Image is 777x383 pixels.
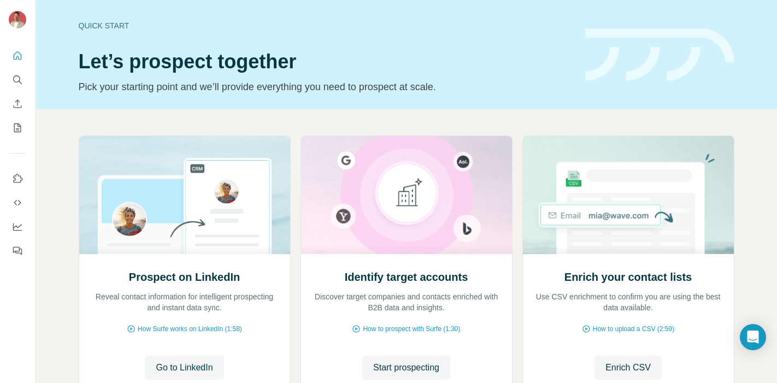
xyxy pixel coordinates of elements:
[534,291,723,313] p: Use CSV enrichment to confirm you are using the best data available.
[594,356,662,380] button: Enrich CSV
[362,356,450,380] button: Start prospecting
[373,361,439,374] span: Start prospecting
[79,79,572,95] p: Pick your starting point and we’ll provide everything you need to prospect at scale.
[129,269,240,285] h2: Prospect on LinkedIn
[9,193,26,213] button: Use Surfe API
[363,324,460,334] span: How to prospect with Surfe (1:30)
[522,136,734,254] img: Enrich your contact lists
[301,136,513,254] img: Identify target accounts
[79,51,572,73] h1: Let’s prospect together
[9,169,26,188] button: Use Surfe on LinkedIn
[9,94,26,114] button: Enrich CSV
[9,241,26,261] button: Feedback
[138,324,242,334] span: How Surfe works on LinkedIn (1:58)
[156,361,213,374] span: Go to LinkedIn
[9,217,26,237] button: Dashboard
[9,46,26,66] button: Quick start
[90,291,279,313] p: Reveal contact information for intelligent prospecting and instant data sync.
[79,136,291,254] img: Prospect on LinkedIn
[740,324,766,350] div: Open Intercom Messenger
[585,28,734,81] img: banner
[79,20,572,31] div: Quick start
[605,361,651,374] span: Enrich CSV
[9,11,26,28] img: Avatar
[312,291,501,313] p: Discover target companies and contacts enriched with B2B data and insights.
[9,118,26,138] button: My lists
[564,269,692,285] h2: Enrich your contact lists
[145,356,223,380] button: Go to LinkedIn
[593,324,674,334] span: How to upload a CSV (2:59)
[345,269,468,285] h2: Identify target accounts
[9,70,26,90] button: Search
